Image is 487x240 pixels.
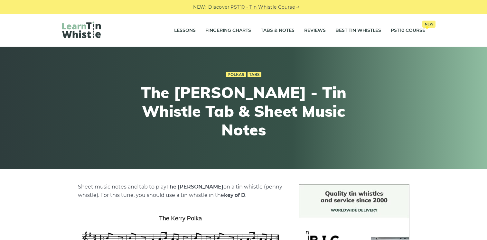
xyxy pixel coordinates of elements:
[166,184,223,190] strong: The [PERSON_NAME]
[125,83,362,139] h1: The [PERSON_NAME] - Tin Whistle Tab & Sheet Music Notes
[335,23,381,39] a: Best Tin Whistles
[248,72,261,77] a: Tabs
[224,192,245,198] strong: key of D
[226,72,246,77] a: Polkas
[205,23,251,39] a: Fingering Charts
[304,23,326,39] a: Reviews
[391,23,425,39] a: PST10 CourseNew
[174,23,196,39] a: Lessons
[422,21,435,28] span: New
[261,23,295,39] a: Tabs & Notes
[78,183,283,199] p: Sheet music notes and tab to play on a tin whistle (penny whistle). For this tune, you should use...
[62,22,101,38] img: LearnTinWhistle.com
